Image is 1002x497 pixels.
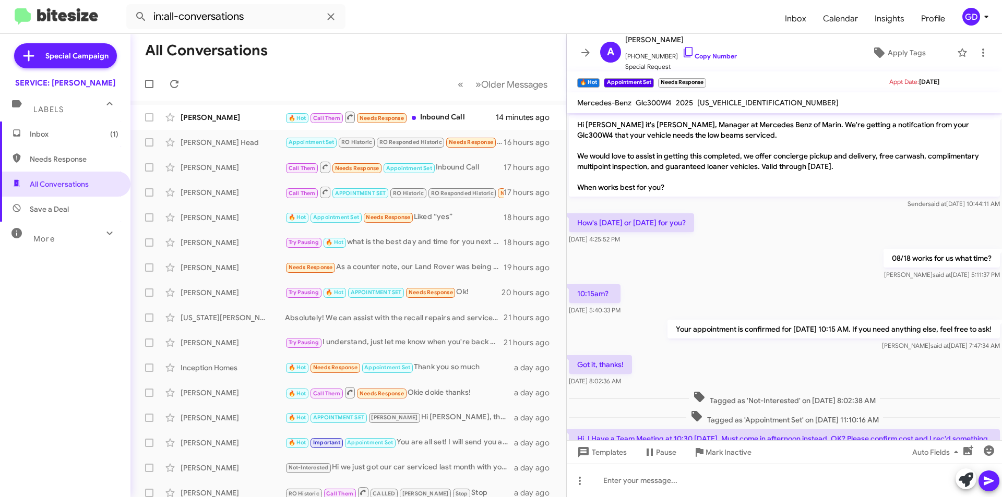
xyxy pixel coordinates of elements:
button: Apply Tags [845,43,952,62]
span: Needs Response [313,364,357,371]
div: Hi [PERSON_NAME], thank you for confirming. I’ve reserved your B-Service appointment for [DATE], ... [285,411,514,423]
div: [PERSON_NAME] [181,387,285,398]
span: » [475,78,481,91]
button: Templates [567,443,635,462]
button: Auto Fields [904,443,971,462]
span: 🔥 Hot [326,289,343,296]
div: [PERSON_NAME] [181,438,285,448]
div: You are all set! I will send you a link for the loaner; just fill it out before [DATE] morning, t... [285,437,514,448]
span: [PERSON_NAME] [DATE] 5:11:37 PM [884,271,1000,278]
span: [DATE] 5:40:33 PM [569,306,621,314]
span: Needs Response [500,190,545,197]
span: [PERSON_NAME] [371,414,417,421]
div: Thank you so much [285,361,514,373]
div: [PERSON_NAME] Head [181,137,285,148]
span: Labels [33,105,64,114]
span: All Conversations [30,179,89,189]
span: Try Pausing [289,239,319,246]
div: 18 hours ago [504,237,558,248]
div: 19 hours ago [504,262,558,273]
span: 2025 [676,98,693,107]
small: 🔥 Hot [577,78,600,88]
span: CALLED [373,490,395,497]
span: Appointment Set [364,364,410,371]
div: [PERSON_NAME] [181,237,285,248]
div: [PERSON_NAME] [181,187,285,198]
div: I understand, just let me know when you're back and we can schedule your service appointment at y... [285,336,504,348]
a: Special Campaign [14,43,117,68]
span: Call Them [313,115,340,122]
span: Calendar [815,4,866,34]
p: 08/18 works for us what time? [884,249,1000,268]
small: Needs Response [658,78,706,88]
div: 21 hours ago [504,312,558,323]
span: [DATE] 4:25:52 PM [569,235,620,243]
span: Call Them [313,390,340,397]
input: Search [126,4,345,29]
span: APPOINTMENT SET [335,190,386,197]
span: More [33,234,55,244]
button: Mark Inactive [685,443,760,462]
span: 🔥 Hot [289,364,306,371]
p: Hi [PERSON_NAME] it's [PERSON_NAME], Manager at Mercedes Benz of Marin. We're getting a notifcati... [569,115,1000,197]
span: [PERSON_NAME] [DATE] 7:47:34 AM [882,342,1000,349]
span: Appointment Set [386,165,432,172]
div: [PERSON_NAME] [181,337,285,348]
button: GD [953,8,991,26]
span: Save a Deal [30,204,69,214]
div: SERVICE: [PERSON_NAME] [15,78,115,88]
span: APPOINTMENT SET [313,414,364,421]
div: a day ago [514,463,558,473]
div: a day ago [514,438,558,448]
span: (1) [110,129,118,139]
span: RO Responded Historic [379,139,442,146]
span: Try Pausing [289,289,319,296]
span: Older Messages [481,79,547,90]
div: 16 hours ago [504,137,558,148]
span: Not-Interested [289,464,329,471]
div: Ok! [285,286,502,298]
span: 🔥 Hot [289,439,306,446]
a: Inbox [777,4,815,34]
div: 20 hours ago [502,287,558,298]
div: [PERSON_NAME] [181,262,285,273]
div: Just had b service few weeks ago [285,186,504,199]
span: Auto Fields [912,443,962,462]
div: Liked “yes” [285,211,504,223]
span: 🔥 Hot [289,214,306,221]
nav: Page navigation example [452,74,554,95]
span: Needs Response [289,264,333,271]
p: 10:15am? [569,284,621,303]
span: « [458,78,463,91]
button: Pause [635,443,685,462]
span: Special Campaign [45,51,109,61]
button: Previous [451,74,470,95]
span: Tagged as 'Appointment Set' on [DATE] 11:10:16 AM [686,410,883,425]
span: Apply Tags [888,43,926,62]
span: Needs Response [30,154,118,164]
span: A [607,44,614,60]
div: As a counter note, our Land Rover was being serviced at the same time. Super organized and friend... [285,261,504,273]
span: Needs Response [360,115,404,122]
a: Profile [913,4,953,34]
span: Appointment Set [313,214,359,221]
div: [PERSON_NAME] [181,287,285,298]
h1: All Conversations [145,42,268,59]
span: Needs Response [335,165,379,172]
div: 17 hours ago [504,162,558,173]
span: Appt Date: [889,78,919,86]
span: Sender [DATE] 10:44:11 AM [908,200,1000,208]
div: 17 hours ago [504,187,558,198]
span: Glc300W4 [636,98,672,107]
div: Inbound Call [285,161,504,174]
span: 🔥 Hot [289,115,306,122]
span: Call Them [289,190,316,197]
span: Appointment Set [347,439,393,446]
span: Needs Response [449,139,493,146]
div: [PERSON_NAME] [181,413,285,423]
span: [PHONE_NUMBER] [625,46,737,62]
p: How's [DATE] or [DATE] for you? [569,213,694,232]
span: 🔥 Hot [289,414,306,421]
small: Appointment Set [604,78,653,88]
